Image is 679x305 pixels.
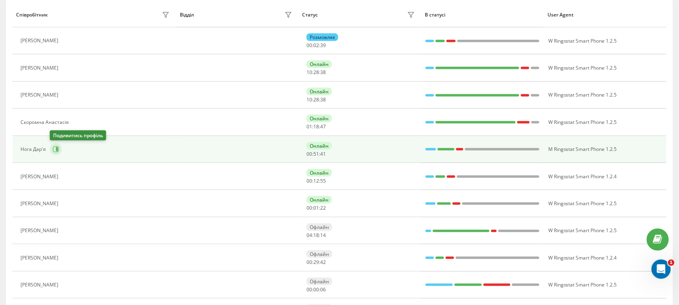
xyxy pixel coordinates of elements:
div: [PERSON_NAME] [21,174,60,179]
div: Розмовляє [307,33,338,41]
div: Подивитись профіль [50,130,106,140]
div: Офлайн [307,278,332,285]
div: [PERSON_NAME] [21,38,60,43]
div: : : [307,287,326,293]
div: : : [307,178,326,184]
span: W Ringostat Smart Phone 1.2.5 [548,281,617,288]
div: Онлайн [307,169,332,177]
span: W Ringostat Smart Phone 1.2.5 [548,200,617,207]
div: [PERSON_NAME] [21,201,60,206]
span: 00 [313,286,319,293]
div: Онлайн [307,115,332,122]
span: 00 [307,150,312,157]
span: 12 [313,177,319,184]
span: 01 [307,123,312,130]
span: 28 [313,96,319,103]
div: Нога Дар'я [21,146,48,152]
div: Онлайн [307,196,332,204]
div: User Agent [548,12,663,18]
div: : : [307,260,326,265]
span: 06 [320,286,326,293]
span: 28 [313,69,319,76]
span: 14 [320,232,326,239]
span: 22 [320,204,326,211]
div: : : [307,97,326,103]
span: 51 [313,150,319,157]
span: 1 [668,260,675,266]
span: 01 [313,204,319,211]
span: W Ringostat Smart Phone 1.2.4 [548,254,617,261]
span: W Ringostat Smart Phone 1.2.5 [548,119,617,126]
span: 10 [307,69,312,76]
span: W Ringostat Smart Phone 1.2.5 [548,64,617,71]
div: Скоромна Анастасія [21,120,71,125]
div: [PERSON_NAME] [21,92,60,98]
span: W Ringostat Smart Phone 1.2.4 [548,173,617,180]
div: Офлайн [307,223,332,231]
div: Онлайн [307,88,332,95]
iframe: Intercom live chat [652,260,671,279]
span: 00 [307,204,312,211]
div: [PERSON_NAME] [21,228,60,233]
div: [PERSON_NAME] [21,255,60,261]
span: W Ringostat Smart Phone 1.2.5 [548,227,617,234]
div: Відділ [180,12,194,18]
div: : : [307,124,326,130]
div: Офлайн [307,250,332,258]
div: Співробітник [16,12,48,18]
div: [PERSON_NAME] [21,65,60,71]
span: 39 [320,42,326,49]
span: 38 [320,96,326,103]
span: 18 [313,123,319,130]
span: 41 [320,150,326,157]
span: 02 [313,42,319,49]
span: 00 [307,259,312,266]
span: 38 [320,69,326,76]
div: : : [307,233,326,238]
div: Онлайн [307,60,332,68]
span: 00 [307,177,312,184]
span: W Ringostat Smart Phone 1.2.5 [548,37,617,44]
span: 47 [320,123,326,130]
span: 10 [307,96,312,103]
span: 55 [320,177,326,184]
div: Онлайн [307,142,332,150]
span: 42 [320,259,326,266]
span: 00 [307,286,312,293]
span: W Ringostat Smart Phone 1.2.5 [548,91,617,98]
div: : : [307,151,326,157]
span: 18 [313,232,319,239]
span: 00 [307,42,312,49]
div: Статус [302,12,318,18]
div: : : [307,205,326,211]
div: В статусі [425,12,540,18]
div: [PERSON_NAME] [21,282,60,288]
div: : : [307,43,326,48]
span: 29 [313,259,319,266]
span: M Ringostat Smart Phone 1.2.5 [548,146,617,152]
span: 04 [307,232,312,239]
div: : : [307,70,326,75]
